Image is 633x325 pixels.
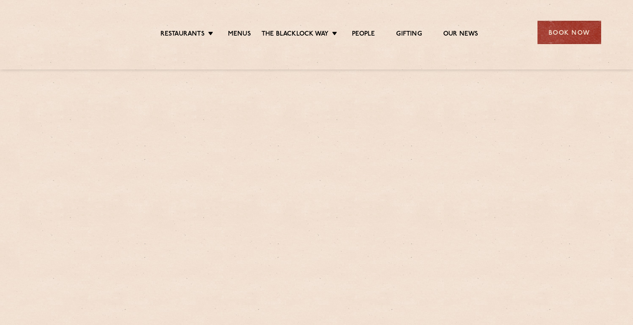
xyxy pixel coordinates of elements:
[537,21,601,44] div: Book Now
[228,30,251,39] a: Menus
[443,30,478,39] a: Our News
[160,30,205,39] a: Restaurants
[262,30,329,39] a: The Blacklock Way
[396,30,422,39] a: Gifting
[352,30,375,39] a: People
[32,8,106,57] img: svg%3E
